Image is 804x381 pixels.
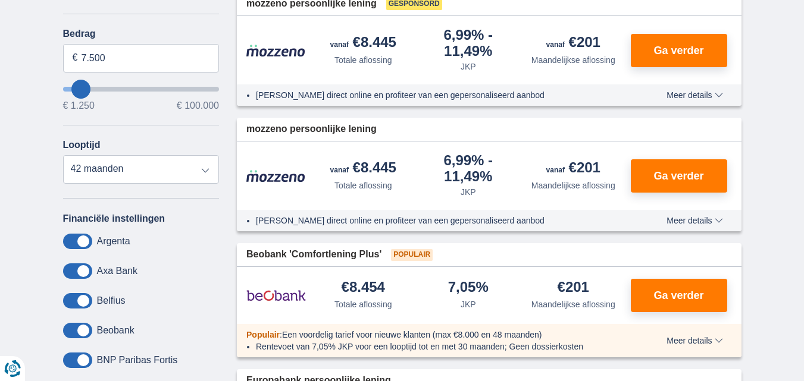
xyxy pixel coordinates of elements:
li: [PERSON_NAME] direct online en profiteer van een gepersonaliseerd aanbod [256,89,623,101]
li: [PERSON_NAME] direct online en profiteer van een gepersonaliseerd aanbod [256,215,623,226]
span: Ga verder [653,290,703,301]
div: €8.454 [342,280,385,296]
div: Totale aflossing [334,298,392,310]
div: : [237,329,633,341]
label: Argenta [97,236,130,247]
label: Beobank [97,325,134,336]
div: JKP [461,186,476,198]
div: €201 [546,35,600,52]
label: Axa Bank [97,266,137,276]
span: Meer details [667,216,722,225]
span: Beobank 'Comfortlening Plus' [246,248,381,262]
div: 6,99% [421,28,517,58]
div: Maandelijkse aflossing [531,298,615,310]
label: Bedrag [63,29,220,39]
button: Ga verder [631,159,727,193]
span: € [73,51,78,65]
div: €8.445 [330,35,396,52]
div: JKP [461,61,476,73]
button: Meer details [658,90,731,100]
li: Rentevoet van 7,05% JKP voor een looptijd tot en met 30 maanden; Geen dossierkosten [256,341,623,352]
div: €201 [558,280,589,296]
label: Financiële instellingen [63,213,165,224]
label: BNP Paribas Fortis [97,355,178,366]
img: product.pl.alt Mozzeno [246,44,306,57]
div: JKP [461,298,476,310]
span: € 1.250 [63,101,95,111]
span: Een voordelig tarief voor nieuwe klanten (max €8.000 en 48 maanden) [282,330,542,339]
span: Meer details [667,336,722,345]
img: product.pl.alt Mozzeno [246,169,306,182]
div: €201 [546,160,600,177]
div: 6,99% [421,153,517,184]
div: 7,05% [448,280,489,296]
div: Totale aflossing [334,180,392,191]
label: Belfius [97,295,126,306]
span: Ga verder [653,45,703,56]
span: Meer details [667,91,722,99]
button: Meer details [658,216,731,225]
span: Populair [246,330,280,339]
div: Maandelijkse aflossing [531,180,615,191]
button: Ga verder [631,279,727,312]
label: Looptijd [63,140,101,150]
span: Populair [391,249,433,261]
div: €8.445 [330,160,396,177]
span: mozzeno persoonlijke lening [246,122,377,136]
span: € 100.000 [177,101,219,111]
div: Maandelijkse aflossing [531,54,615,66]
input: wantToBorrow [63,87,220,92]
img: product.pl.alt Beobank [246,281,306,310]
button: Ga verder [631,34,727,67]
button: Meer details [658,336,731,345]
div: Totale aflossing [334,54,392,66]
span: Ga verder [653,171,703,181]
